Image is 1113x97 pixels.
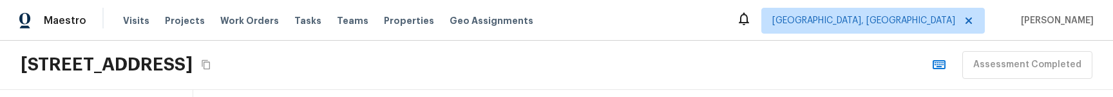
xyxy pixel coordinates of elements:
[165,14,205,27] span: Projects
[1016,14,1094,27] span: [PERSON_NAME]
[198,56,214,73] button: Copy Address
[123,14,149,27] span: Visits
[384,14,434,27] span: Properties
[294,16,321,25] span: Tasks
[337,14,368,27] span: Teams
[44,14,86,27] span: Maestro
[772,14,955,27] span: [GEOGRAPHIC_DATA], [GEOGRAPHIC_DATA]
[21,53,193,76] h2: [STREET_ADDRESS]
[450,14,533,27] span: Geo Assignments
[220,14,279,27] span: Work Orders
